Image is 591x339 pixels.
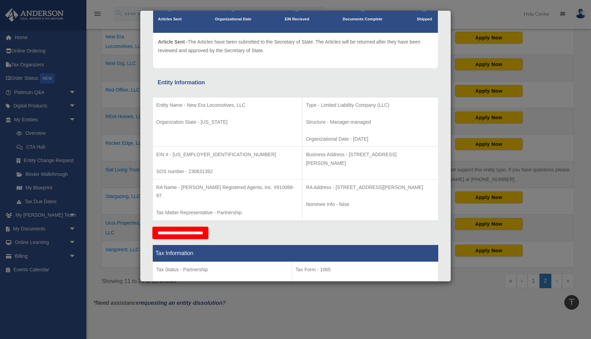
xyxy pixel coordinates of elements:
[306,118,435,126] p: Structure - Manager-managed
[158,78,433,87] div: Entity Information
[285,16,309,23] p: EIN Recieved
[156,150,299,159] p: EIN # - [US_EMPLOYER_IDENTIFICATION_NUMBER]
[215,16,251,23] p: Organizational Date
[306,183,435,192] p: RA Address - [STREET_ADDRESS][PERSON_NAME]
[158,16,181,23] p: Articles Sent
[156,183,299,200] p: RA Name - [PERSON_NAME] Registered Agents, Inc. #910088-97
[306,135,435,143] p: Organizational Date - [DATE]
[156,167,299,176] p: SOS number - 230631392
[153,262,292,313] td: Tax Period Type - Calendar Year
[306,150,435,167] p: Business Address - [STREET_ADDRESS][PERSON_NAME]
[158,39,188,45] span: Article Sent -
[306,200,435,209] p: Nominee Info - false
[416,16,433,23] p: Shipped
[156,265,288,274] p: Tax Status - Partnership
[343,16,382,23] p: Documents Complete
[153,245,439,262] th: Tax Information
[156,208,299,217] p: Tax Matter Representative - Partnership
[306,101,435,110] p: Type - Limited Liability Company (LLC)
[158,38,433,55] p: The Articles have been submitted to the Secretary of State. The Articles will be returned after t...
[295,265,435,274] p: Tax Form - 1065
[156,101,299,110] p: Entity Name - New Era Locomotives, LLC
[156,118,299,126] p: Organization State - [US_STATE]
